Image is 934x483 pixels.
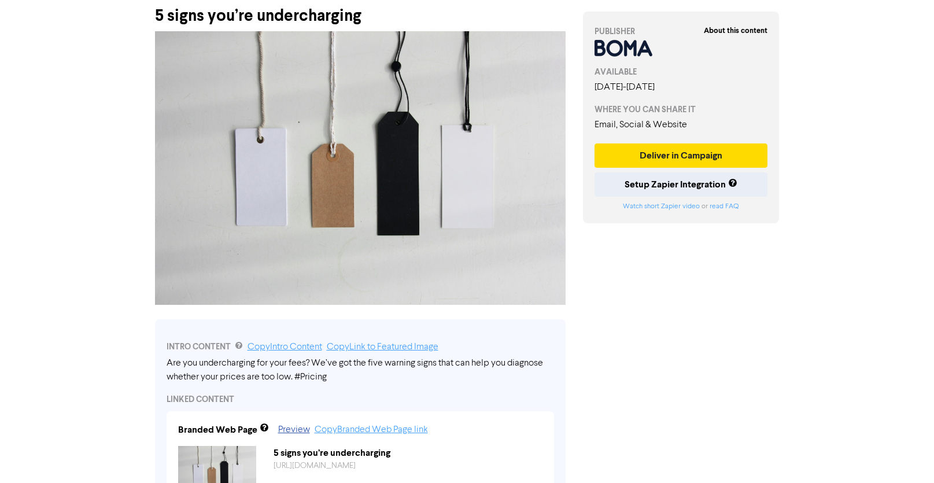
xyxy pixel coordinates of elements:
[595,66,768,78] div: AVAILABLE
[595,201,768,212] div: or
[595,118,768,132] div: Email, Social & Website
[876,427,934,483] iframe: Chat Widget
[595,25,768,38] div: PUBLISHER
[595,143,768,168] button: Deliver in Campaign
[704,26,767,35] strong: About this content
[327,342,438,352] a: Copy Link to Featured Image
[315,425,428,434] a: Copy Branded Web Page link
[274,462,356,470] a: [URL][DOMAIN_NAME]
[265,460,551,472] div: https://public2.bomamarketing.com/cp/liH3u0fbhiSZpuZUvZ4Da?sa=qM8LhZFb
[710,203,739,210] a: read FAQ
[167,356,554,384] div: Are you undercharging for your fees? We’ve got the five warning signs that can help you diagnose ...
[623,203,700,210] a: Watch short Zapier video
[167,340,554,354] div: INTRO CONTENT
[248,342,322,352] a: Copy Intro Content
[595,172,768,197] button: Setup Zapier Integration
[278,425,310,434] a: Preview
[265,446,551,460] div: 5 signs you’re undercharging
[595,104,768,116] div: WHERE YOU CAN SHARE IT
[178,423,257,437] div: Branded Web Page
[595,80,768,94] div: [DATE] - [DATE]
[167,393,554,405] div: LINKED CONTENT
